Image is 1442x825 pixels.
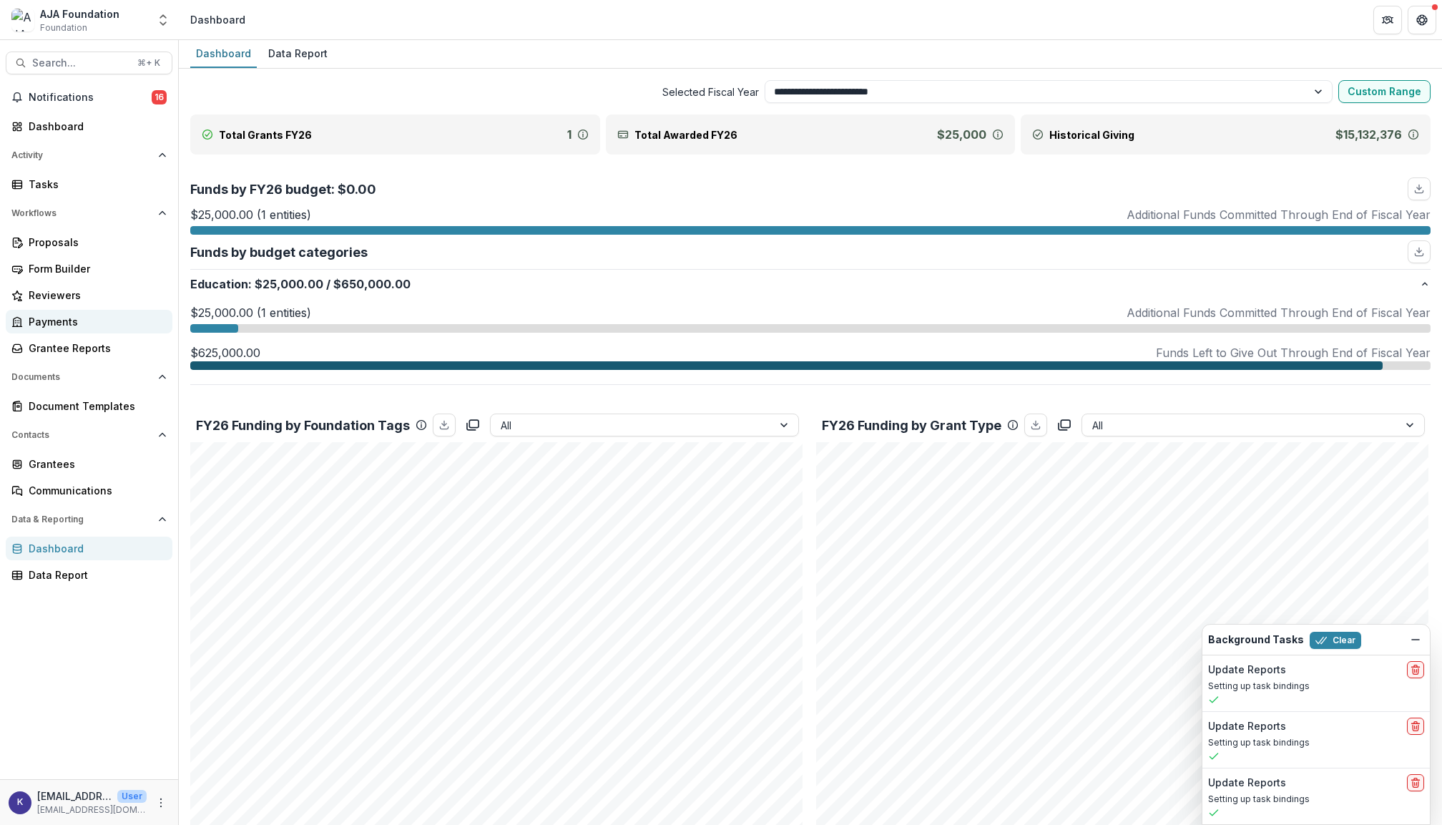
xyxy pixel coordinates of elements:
[11,9,34,31] img: AJA Foundation
[153,6,173,34] button: Open entity switcher
[634,127,737,142] p: Total Awarded FY26
[152,90,167,104] span: 16
[134,55,163,71] div: ⌘ + K
[1407,661,1424,678] button: delete
[6,52,172,74] button: Search...
[1127,206,1431,223] p: Additional Funds Committed Through End of Fiscal Year
[6,336,172,360] a: Grantee Reports
[1408,240,1431,263] button: download
[190,270,1431,298] button: Education:$25,000.00/$650,000.00
[937,126,986,143] p: $25,000
[461,414,484,436] button: copy to clipboard
[190,43,257,64] div: Dashboard
[1373,6,1402,34] button: Partners
[1127,304,1431,321] p: Additional Funds Committed Through End of Fiscal Year
[117,790,147,803] p: User
[29,92,152,104] span: Notifications
[29,567,161,582] div: Data Report
[1310,632,1361,649] button: Clear
[6,479,172,502] a: Communications
[190,298,1431,384] div: Education:$25,000.00/$650,000.00
[11,372,152,382] span: Documents
[6,144,172,167] button: Open Activity
[6,537,172,560] a: Dashboard
[29,483,161,498] div: Communications
[190,180,376,199] p: Funds by FY26 budget: $0.00
[6,563,172,587] a: Data Report
[326,275,330,293] span: /
[29,119,161,134] div: Dashboard
[40,21,87,34] span: Foundation
[1208,664,1286,676] h2: Update Reports
[1049,127,1134,142] p: Historical Giving
[1407,718,1424,735] button: delete
[29,261,161,276] div: Form Builder
[1208,721,1286,733] h2: Update Reports
[190,243,368,262] p: Funds by budget categories
[37,804,147,816] p: [EMAIL_ADDRESS][DOMAIN_NAME]
[11,430,152,440] span: Contacts
[6,394,172,418] a: Document Templates
[29,288,161,303] div: Reviewers
[196,416,410,435] p: FY26 Funding by Foundation Tags
[6,114,172,138] a: Dashboard
[6,452,172,476] a: Grantees
[190,275,1419,293] p: Education : $650,000.00
[1053,414,1076,436] button: copy to clipboard
[6,257,172,280] a: Form Builder
[1338,80,1431,103] button: Custom Range
[29,314,161,329] div: Payments
[1156,344,1431,361] p: Funds Left to Give Out Through End of Fiscal Year
[433,414,456,436] button: download
[6,86,172,109] button: Notifications16
[263,40,333,68] a: Data Report
[6,172,172,196] a: Tasks
[1024,414,1047,436] button: download
[190,304,311,321] p: $25,000.00 (1 entities)
[6,366,172,389] button: Open Documents
[152,794,170,811] button: More
[190,40,257,68] a: Dashboard
[6,508,172,531] button: Open Data & Reporting
[1335,126,1402,143] p: $15,132,376
[190,84,759,99] span: Selected Fiscal Year
[1208,680,1424,693] p: Setting up task bindings
[567,126,572,143] p: 1
[6,202,172,225] button: Open Workflows
[6,230,172,254] a: Proposals
[1407,631,1424,648] button: Dismiss
[190,206,311,223] p: $25,000.00 (1 entities)
[255,275,323,293] span: $25,000.00
[11,150,152,160] span: Activity
[29,341,161,356] div: Grantee Reports
[1208,793,1424,806] p: Setting up task bindings
[1208,634,1304,646] h2: Background Tasks
[219,127,312,142] p: Total Grants FY26
[1208,777,1286,789] h2: Update Reports
[32,57,129,69] span: Search...
[185,9,251,30] nav: breadcrumb
[190,344,260,361] p: $625,000.00
[29,541,161,556] div: Dashboard
[190,12,245,27] div: Dashboard
[263,43,333,64] div: Data Report
[17,798,23,807] div: kjarrett@ajafoundation.org
[6,283,172,307] a: Reviewers
[1208,736,1424,749] p: Setting up task bindings
[40,6,119,21] div: AJA Foundation
[1408,177,1431,200] button: download
[6,310,172,333] a: Payments
[6,424,172,446] button: Open Contacts
[1407,774,1424,791] button: delete
[37,789,112,804] p: [EMAIL_ADDRESS][DOMAIN_NAME]
[29,177,161,192] div: Tasks
[822,416,1001,435] p: FY26 Funding by Grant Type
[11,514,152,524] span: Data & Reporting
[29,399,161,414] div: Document Templates
[1408,6,1436,34] button: Get Help
[29,457,161,472] div: Grantees
[29,235,161,250] div: Proposals
[11,208,152,218] span: Workflows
